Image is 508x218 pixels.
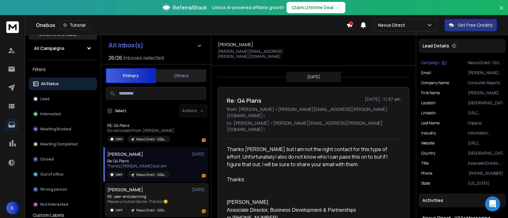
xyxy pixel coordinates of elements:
p: Closed [40,157,54,162]
h3: Inboxes selected [124,54,164,62]
p: [DATE] [307,74,320,79]
p: Lead Details [422,43,449,49]
p: [URL][DOMAIN_NAME] [468,111,503,116]
p: Interested [40,112,61,117]
p: information technology & services [468,131,503,136]
p: Out of office [40,172,64,177]
p: Consumer Reports [468,80,503,85]
p: Nexus Direct - V22b Messaging - Q4/Giving [DATE] planning - retarget [136,208,166,213]
p: RE: Q4 Plans [107,123,174,128]
button: Out of office [29,168,97,181]
p: All Status [41,81,59,86]
p: Wrong person [40,187,67,192]
span: ReferralStack [173,4,207,11]
p: Campaign [421,60,439,65]
button: Get Free Credits [444,19,497,31]
button: Lead [29,93,97,105]
p: Meeting Completed [40,142,78,147]
button: Claim Lifetime Deal→ [287,2,345,13]
p: Thanks [PERSON_NAME] but I am [107,164,170,169]
h1: All Campaigns [34,45,64,52]
p: industry [421,131,436,136]
p: [DATE] [192,187,206,192]
div: Thanks [PERSON_NAME] but I am not the right contact for this type of effort. Unfortunately I also... [227,145,395,168]
button: Interested [29,108,97,120]
p: Email [421,70,431,75]
p: [DATE] [192,152,206,157]
p: Lead [40,96,49,101]
p: RE: year-end planning [107,194,170,199]
p: Last Name [421,121,439,126]
p: [PERSON_NAME][EMAIL_ADDRESS][PERSON_NAME][DOMAIN_NAME] [218,49,312,59]
span: → [336,4,340,11]
button: Close banner [497,4,505,19]
div: Onebox [36,21,346,30]
p: title [421,161,428,166]
p: Nexus Direct - V22a Messaging - Q4/Giving [DATE] planning - new prospects [136,137,166,142]
p: Country [421,151,435,156]
p: Lead [115,172,122,177]
button: Primary [106,68,156,83]
p: from: [PERSON_NAME] <[PERSON_NAME][EMAIL_ADDRESS][PERSON_NAME][DOMAIN_NAME]> [227,106,400,119]
button: Wrong person [29,183,97,196]
div: Open Intercom Messenger [485,196,500,211]
p: location [421,101,436,106]
p: State [421,181,430,186]
p: linkedin [421,111,436,116]
p: [PERSON_NAME] [468,90,503,95]
p: Not Interested [40,202,68,207]
h1: [PERSON_NAME] [107,151,143,157]
p: Unlock AI-powered affiliate growth [212,4,284,11]
p: '[PHONE_NUMBER] [468,171,503,176]
p: [GEOGRAPHIC_DATA] [468,151,503,156]
p: Nexus Direct - V22a Messaging - Q4/Giving [DATE] planning - new prospects [468,60,503,65]
p: Lead [115,137,122,141]
p: [US_STATE] [468,181,503,186]
div: Activities [419,193,505,207]
button: Tutorial [59,21,90,30]
p: Do not conatct From: [PERSON_NAME] [107,128,174,133]
p: Nexus Direct - V22a Messaging - Q4/Giving [DATE] planning - new prospects [136,172,166,177]
p: Please unsubscribe me. Thanks! 😊 [107,199,170,204]
p: to: [PERSON_NAME] <[PERSON_NAME][EMAIL_ADDRESS][PERSON_NAME][DOMAIN_NAME]> [227,120,400,133]
div: Thanks. [227,176,395,183]
button: Not Interested [29,198,97,211]
h3: Filters [29,65,97,74]
button: K [6,202,19,214]
button: Others [156,69,206,83]
p: [GEOGRAPHIC_DATA] [468,101,503,106]
p: Lead [115,208,122,212]
label: Select [115,108,126,113]
p: [PERSON_NAME][EMAIL_ADDRESS][PERSON_NAME][DOMAIN_NAME] [468,70,503,75]
p: Re: Q4 Plans [107,159,170,164]
button: Meeting Completed [29,138,97,150]
h1: [PERSON_NAME] [107,187,143,193]
p: First Name [421,90,440,95]
p: Company Name [421,80,449,85]
h1: [PERSON_NAME] [218,41,253,48]
p: Phone [421,171,432,176]
button: All Campaigns [29,42,97,55]
p: [DATE] : 11:37 am [365,96,400,102]
p: website [421,141,434,146]
p: Get Free Credits [458,22,493,28]
button: All Inbox(s) [103,39,207,52]
h1: Re: Q4 Plans [227,96,261,105]
button: Campaign [421,60,446,65]
button: Closed [29,153,97,166]
span: 26 / 26 [109,54,122,62]
p: Meeting Booked [40,127,71,132]
p: Copacia [468,121,503,126]
p: Associate Director, Business Development & Partnerships [468,161,503,166]
h1: All Inbox(s) [109,42,143,48]
button: All Status [29,78,97,90]
button: Meeting Booked [29,123,97,135]
p: [URL][DOMAIN_NAME] [468,141,503,146]
p: Nexus Direct [378,22,408,28]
